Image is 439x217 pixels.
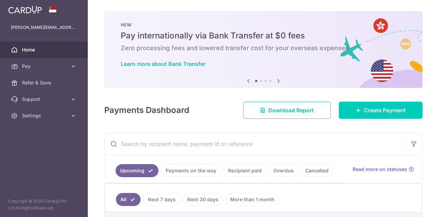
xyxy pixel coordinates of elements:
[268,106,314,114] span: Download Report
[226,193,279,206] a: More than 1 month
[8,5,42,14] img: CardUp
[339,102,423,119] a: Create Payment
[395,196,432,214] iframe: Opens a widget where you can find more information
[116,193,141,206] a: All
[121,30,406,41] h5: Pay internationally via Bank Transfer at $0 fees
[183,193,223,206] a: Next 30 days
[22,46,67,53] span: Home
[353,166,414,173] a: Read more on statuses
[121,60,205,67] a: Learn more about Bank Transfer
[22,63,67,70] span: Pay
[104,104,189,116] h4: Payments Dashboard
[161,164,221,177] a: Payments on the way
[301,164,333,177] a: Cancelled
[105,133,406,155] input: Search by recipient name, payment id or reference
[22,79,67,86] span: Refer & Save
[22,96,67,103] span: Support
[143,193,180,206] a: Next 7 days
[269,164,298,177] a: Overdue
[104,11,423,88] img: Bank transfer banner
[11,24,77,31] p: [PERSON_NAME][EMAIL_ADDRESS][DOMAIN_NAME]
[224,164,266,177] a: Recipient paid
[116,164,158,177] a: Upcoming
[121,44,406,52] h6: Zero processing fees and lowered transfer cost for your overseas expenses
[121,22,406,27] p: NEW
[353,166,407,173] span: Read more on statuses
[243,102,331,119] a: Download Report
[364,106,406,114] span: Create Payment
[22,112,67,119] span: Settings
